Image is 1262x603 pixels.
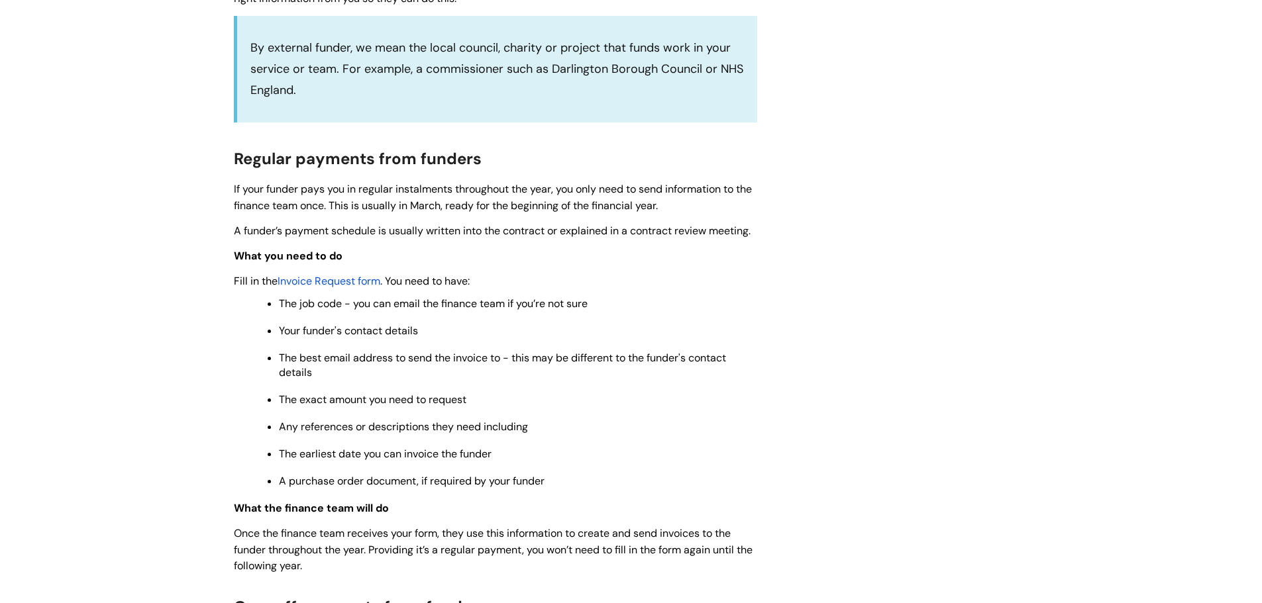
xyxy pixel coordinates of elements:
span: Once the finance team receives your form, they use this information to create and send invoices t... [234,526,753,573]
span: Any references or descriptions they need including [279,420,528,434]
span: A funder’s payment schedule is usually written into the contract or explained in a contract revie... [234,224,751,238]
span: The best email address to send the invoice to - this may be different to the funder's contact det... [279,351,726,379]
span: A purchase order document, if required by your funder [279,474,545,488]
span: Fill in the [234,274,278,288]
span: . You need to have: [380,274,470,288]
span: What the finance team will do [234,501,389,515]
span: What you need to do [234,249,342,263]
span: If your funder pays you in regular instalments throughout the year, you only need to send informa... [234,182,752,212]
span: The exact amount you need to request [279,393,466,406]
p: By external funder, we mean the local council, charity or project that funds work in your service... [250,37,744,101]
span: Regular payments from funders [234,148,482,169]
a: Invoice Request form [278,273,380,289]
span: Invoice Request form [278,274,380,288]
span: The job code - you can email the finance team if you’re not sure [279,297,588,310]
span: The earliest date you can invoice the funder [279,447,492,461]
span: Your funder's contact details [279,324,418,338]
